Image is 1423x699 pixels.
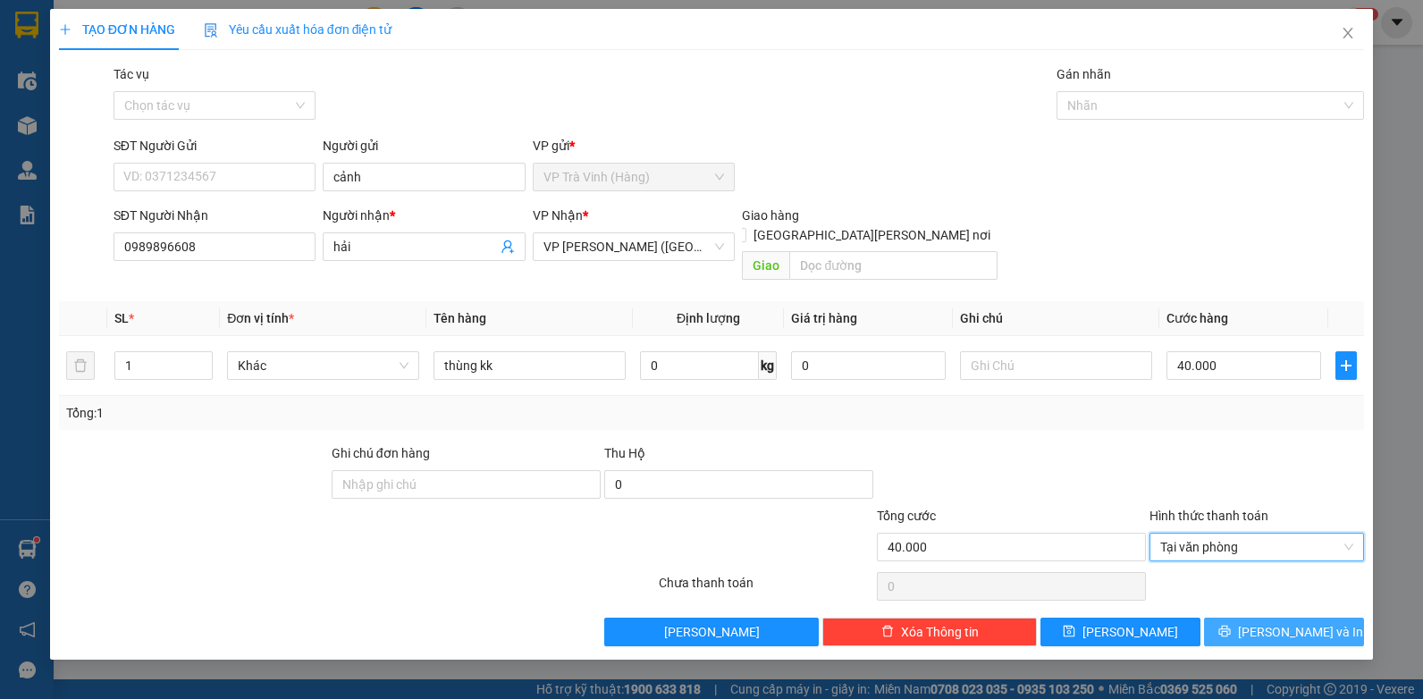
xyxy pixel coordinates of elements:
button: printer[PERSON_NAME] và In [1204,618,1364,646]
span: Cước rồi: [5,23,75,43]
span: Khác [238,352,408,379]
th: Ghi chú [953,301,1159,336]
span: [PERSON_NAME] [664,622,760,642]
span: delete [881,625,894,639]
span: save [1063,625,1075,639]
button: Close [1323,9,1373,59]
span: kg [759,351,777,380]
span: plus [59,23,72,36]
label: Tác vụ [114,67,149,81]
span: SL [114,311,129,325]
span: VP Trần Phú (Hàng) [543,233,725,260]
span: Tên hàng: [7,114,170,164]
img: icon [204,23,218,38]
div: Người gửi [323,136,526,156]
span: TẠO ĐƠN HÀNG [59,22,175,37]
label: Gán nhãn [1057,67,1111,81]
div: VP gửi [533,136,736,156]
button: save[PERSON_NAME] [1040,618,1200,646]
div: Tổng: 1 [66,403,551,423]
span: Yêu cầu xuất hóa đơn điện tử [204,22,392,37]
input: 0 [791,351,946,380]
label: Hình thức thanh toán [1149,509,1268,523]
span: Chưa cước: [5,46,93,65]
input: VD: Bàn, Ghế [434,351,626,380]
label: Ghi chú đơn hàng [332,446,430,460]
input: Ghi Chú [960,351,1152,380]
div: Người nhận [323,206,526,225]
span: 40.000 [80,23,133,43]
span: VP Nhận [533,208,583,223]
span: [PERSON_NAME] và In [1238,622,1363,642]
span: plus [1336,358,1356,373]
span: printer [1218,625,1231,639]
span: Thu hộ: [5,68,62,88]
button: delete [66,351,95,380]
span: Tổng cước [877,509,936,523]
span: Đơn vị tính [227,311,294,325]
div: SĐT Người Nhận [114,206,316,225]
span: Thu Hộ [604,446,645,460]
span: Cước hàng [1166,311,1228,325]
input: Dọc đường [789,251,997,280]
span: Giao [742,251,789,280]
span: Tại văn phòng [1160,534,1353,560]
span: [PERSON_NAME] [1082,622,1178,642]
span: Xóa Thông tin [901,622,979,642]
span: Giá trị hàng [791,311,857,325]
span: Ghi chú: [5,90,66,110]
span: Tên hàng [434,311,486,325]
input: Ghi chú đơn hàng [332,470,601,499]
span: Định lượng [677,311,740,325]
span: 0 [97,46,107,65]
span: close [1341,26,1355,40]
span: Giao hàng [742,208,799,223]
span: user-add [501,240,515,254]
button: deleteXóa Thông tin [822,618,1037,646]
div: Chưa thanh toán [657,573,875,604]
span: VP Trà Vinh (Hàng) [543,164,725,190]
span: [GEOGRAPHIC_DATA][PERSON_NAME] nơi [746,225,998,245]
button: plus [1335,351,1357,380]
div: SĐT Người Gửi [114,136,316,156]
span: 0 [66,68,76,88]
button: [PERSON_NAME] [604,618,819,646]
